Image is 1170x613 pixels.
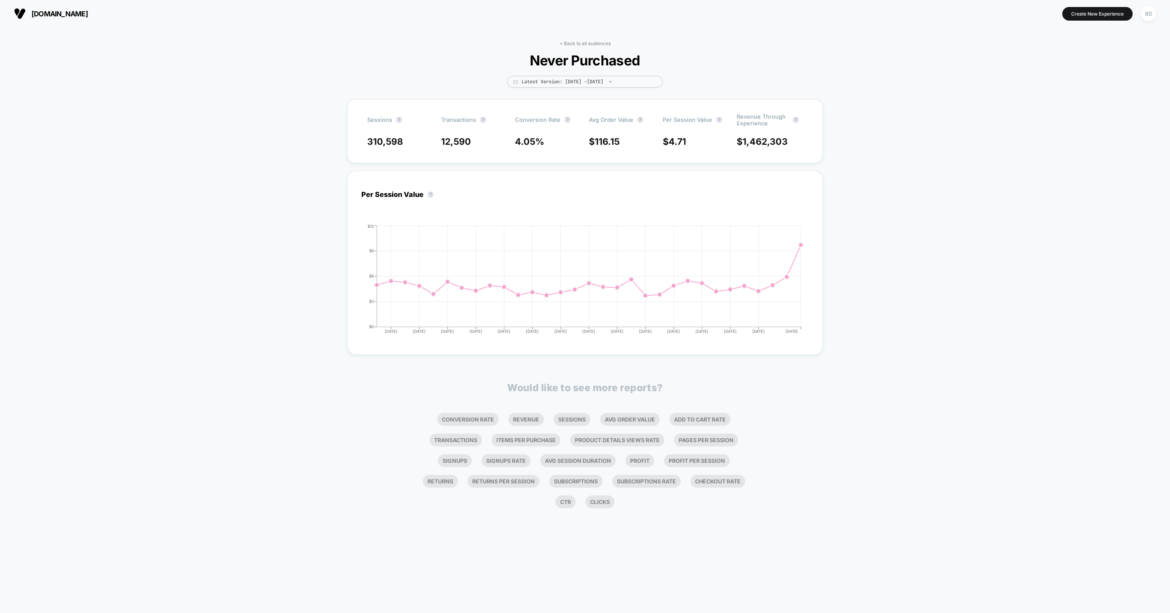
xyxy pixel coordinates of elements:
[32,10,88,18] span: [DOMAIN_NAME]
[583,329,596,334] tspan: [DATE]
[515,52,655,69] span: Never Purchased
[793,117,799,123] button: ?
[507,382,663,393] p: Would like to see more reports?
[1141,6,1156,21] div: BD
[669,136,686,147] span: 4.71
[515,116,560,123] span: Conversion Rate
[564,117,571,123] button: ?
[441,136,471,147] span: 12,590
[785,329,798,334] tspan: [DATE]
[570,434,664,446] li: Product Details Views Rate
[639,329,652,334] tspan: [DATE]
[690,475,745,488] li: Checkout Rate
[354,224,801,341] div: PER_SESSION_VALUE
[369,248,374,253] tspan: $9
[669,413,730,426] li: Add To Cart Rate
[492,434,560,446] li: Items Per Purchase
[612,475,681,488] li: Subscriptions Rate
[625,454,654,467] li: Profit
[560,40,611,46] a: < Back to all audiences
[589,136,620,147] span: $
[664,454,730,467] li: Profit Per Session
[469,329,482,334] tspan: [DATE]
[595,136,620,147] span: 116.15
[724,329,737,334] tspan: [DATE]
[427,191,434,198] button: ?
[396,117,402,123] button: ?
[737,136,788,147] span: $
[441,116,476,123] span: Transactions
[14,8,26,19] img: Visually logo
[553,413,590,426] li: Sessions
[589,116,633,123] span: Avg Order Value
[526,329,539,334] tspan: [DATE]
[515,136,544,147] span: 4.05 %
[743,136,788,147] span: 1,462,303
[695,329,708,334] tspan: [DATE]
[468,475,539,488] li: Returns Per Session
[361,190,438,198] div: Per Session Value
[413,329,426,334] tspan: [DATE]
[437,413,499,426] li: Conversion Rate
[609,81,612,83] img: end
[513,80,518,84] img: calendar
[497,329,510,334] tspan: [DATE]
[585,495,615,508] li: Clicks
[429,434,482,446] li: Transactions
[663,136,686,147] span: $
[540,454,616,467] li: Avg Session Duration
[384,329,397,334] tspan: [DATE]
[554,329,567,334] tspan: [DATE]
[369,274,374,278] tspan: $6
[716,117,722,123] button: ?
[438,454,472,467] li: Signups
[1138,6,1158,22] button: BD
[480,117,486,123] button: ?
[752,329,765,334] tspan: [DATE]
[549,475,603,488] li: Subscriptions
[611,329,624,334] tspan: [DATE]
[367,136,403,147] span: 310,598
[441,329,454,334] tspan: [DATE]
[369,324,374,329] tspan: $0
[508,413,544,426] li: Revenue
[507,76,663,88] span: Latest Version: [DATE] - [DATE]
[663,116,712,123] span: Per Session Value
[482,454,531,467] li: Signups Rate
[637,117,643,123] button: ?
[737,113,789,126] span: Revenue through experience
[368,223,374,228] tspan: $12
[667,329,680,334] tspan: [DATE]
[12,7,90,20] button: [DOMAIN_NAME]
[674,434,738,446] li: Pages Per Session
[1062,7,1133,21] button: Create New Experience
[423,475,458,488] li: Returns
[369,299,374,304] tspan: $3
[555,495,576,508] li: Ctr
[600,413,660,426] li: Avg Order Value
[367,116,392,123] span: Sessions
